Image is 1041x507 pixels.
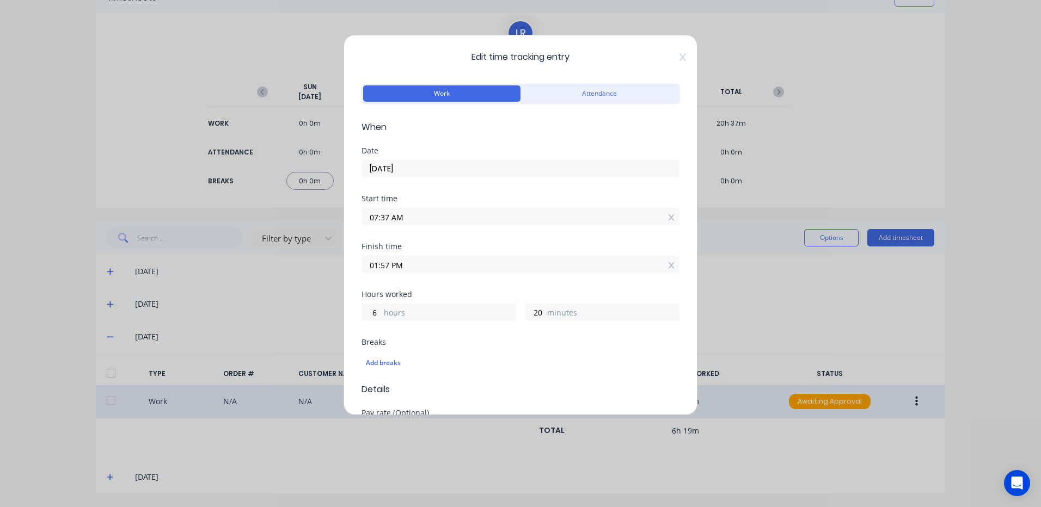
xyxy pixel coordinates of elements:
div: Start time [362,195,679,202]
span: When [362,121,679,134]
label: hours [384,307,516,320]
div: Add breaks [366,356,675,370]
input: 0 [525,304,544,320]
label: minutes [547,307,679,320]
div: Date [362,147,679,154]
button: Attendance [520,85,678,102]
div: Open Intercom Messenger [1004,470,1030,496]
div: Pay rate (Optional) [362,409,679,417]
input: 0 [362,304,381,320]
span: Details [362,383,679,396]
div: Finish time [362,243,679,250]
div: Breaks [362,338,679,346]
div: Hours worked [362,290,679,298]
span: Edit time tracking entry [362,51,679,64]
button: Work [363,85,520,102]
